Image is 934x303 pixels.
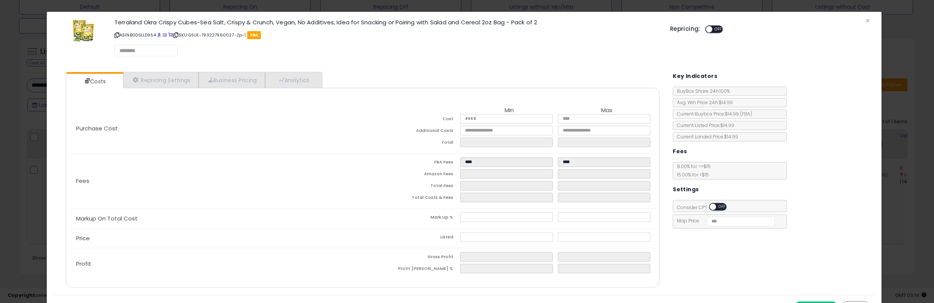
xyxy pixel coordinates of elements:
[363,157,461,169] td: FBA Fees
[740,111,752,117] span: ( FBA )
[673,99,733,106] span: Avg. Win Price 24h: $14.99
[673,171,709,178] span: 15.00 % for > $15
[70,125,363,132] p: Purchase Cost
[70,216,363,222] p: Markup On Total Cost
[157,32,161,38] a: BuyBox page
[673,217,775,224] span: Map Price:
[114,19,659,25] h3: Terraland Okra Crispy Cubes-Sea Salt, Crispy & Crunch, Vegan, No Additives, Idea for Snacking or ...
[363,213,461,224] td: Mark Up %
[673,122,734,128] span: Current Listed Price: $14.99
[865,15,870,26] span: ×
[163,32,167,38] a: All offer listings
[558,107,656,114] th: Max
[265,72,321,88] a: Analytics
[363,181,461,193] td: Total Fees
[363,169,461,181] td: Amazon Fees
[673,147,687,156] h5: Fees
[670,26,700,32] h5: Repricing:
[363,193,461,205] td: Total Costs & Fees
[673,204,737,211] span: Consider CPT:
[716,204,728,210] span: OFF
[673,71,717,81] h5: Key Indicators
[363,252,461,264] td: Gross Profit
[725,111,752,117] span: $14.99
[363,264,461,276] td: Profit [PERSON_NAME] %
[70,178,363,184] p: Fees
[70,261,363,267] p: Profit
[123,72,199,88] a: Repricing Settings
[363,114,461,126] td: Cost
[66,74,122,89] a: Costs
[168,32,172,38] a: Your listing only
[673,88,730,94] span: BuyBox Share 24h: 100%
[673,185,699,194] h5: Settings
[114,29,659,41] p: ASIN: B0DSLLD954 | SKU: GSLK-793227960027-2p-1
[363,232,461,244] td: Listed
[460,107,558,114] th: Min
[712,26,724,33] span: OFF
[673,163,711,178] span: 8.00 % for <= $15
[673,133,738,140] span: Current Landed Price: $14.99
[72,19,95,42] img: 510Y6ai-s8L._SL60_.jpg
[363,126,461,138] td: Additional Costs
[363,138,461,149] td: Total
[673,111,752,117] span: Current Buybox Price:
[199,72,265,88] a: Business Pricing
[247,31,261,39] span: FBA
[70,235,363,241] p: Price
